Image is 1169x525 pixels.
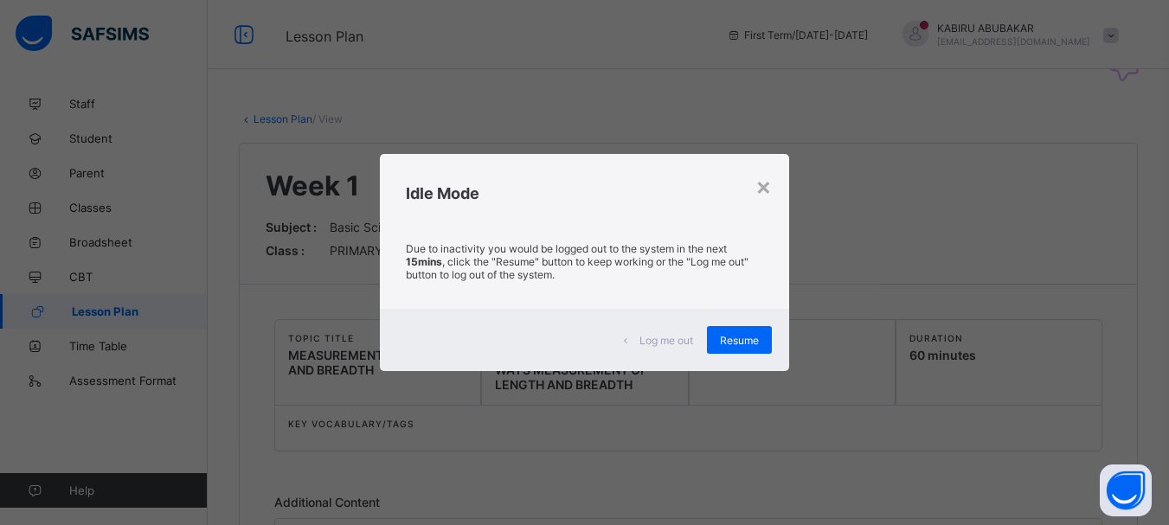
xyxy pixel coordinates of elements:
div: × [755,171,772,201]
strong: 15mins [406,255,442,268]
p: Due to inactivity you would be logged out to the system in the next , click the "Resume" button t... [406,242,763,281]
span: Log me out [639,334,693,347]
span: Resume [720,334,759,347]
button: Open asap [1100,464,1152,516]
h2: Idle Mode [406,184,763,202]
